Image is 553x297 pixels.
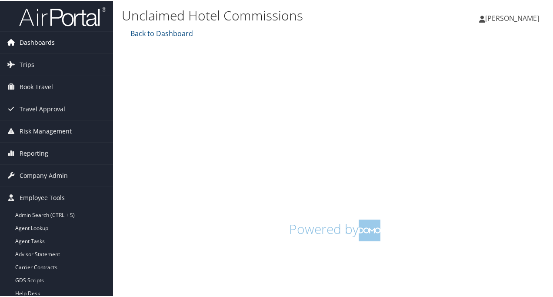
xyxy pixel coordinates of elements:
[20,31,55,53] span: Dashboards
[20,186,65,208] span: Employee Tools
[128,28,193,37] a: Back to Dashboard
[359,219,380,240] img: domo-logo.png
[19,6,106,26] img: airportal-logo.png
[128,219,541,240] h1: Powered by
[20,142,48,164] span: Reporting
[20,97,65,119] span: Travel Approval
[122,6,406,24] h1: Unclaimed Hotel Commissions
[485,13,539,22] span: [PERSON_NAME]
[20,164,68,186] span: Company Admin
[20,120,72,141] span: Risk Management
[479,4,548,30] a: [PERSON_NAME]
[20,75,53,97] span: Book Travel
[20,53,34,75] span: Trips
